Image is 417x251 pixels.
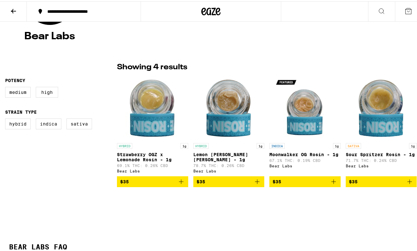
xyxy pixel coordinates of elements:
legend: Strain Type [5,108,37,113]
label: Hybrid [5,117,31,128]
h4: Bear Labs [24,30,398,40]
img: Bear Labs - Strawberry OGZ x Lemonade Rosin - 1g [120,75,184,139]
p: 1g [181,142,188,148]
p: Moonwalker OG Rosin - 1g [269,151,341,156]
p: Lemon [PERSON_NAME] [PERSON_NAME] - 1g [193,151,265,161]
button: Add to bag [193,175,265,186]
span: $35 [120,178,129,183]
img: Bear Labs - Lemon Cherry Runtz Rosin - 1g [197,75,261,139]
p: HYBRID [193,142,209,148]
label: Indica [36,117,61,128]
div: Bear Labs [346,163,417,167]
a: Open page for Strawberry OGZ x Lemonade Rosin - 1g from Bear Labs [117,75,188,175]
a: Open page for Lemon Cherry Runtz Rosin - 1g from Bear Labs [193,75,265,175]
p: HYBRID [117,142,132,148]
img: Bear Labs - Sour Spritzer Rosin - 1g [349,75,413,139]
p: Strawberry OGZ x Lemonade Rosin - 1g [117,151,188,161]
p: 71.7% THC: 0.24% CBD [346,157,417,161]
p: 1g [257,142,264,148]
span: Hi. Need any help? [4,4,46,10]
p: 78.7% THC: 0.26% CBD [193,162,265,166]
p: 67.1% THC: 0.19% CBD [269,157,341,161]
p: Sour Spritzer Rosin - 1g [346,151,417,156]
p: INDICA [269,142,285,148]
label: Sativa [66,117,92,128]
label: High [36,86,58,96]
div: Bear Labs [117,168,188,172]
a: Open page for Sour Spritzer Rosin - 1g from Bear Labs [346,75,417,175]
div: Bear Labs [269,163,341,167]
span: $35 [349,178,358,183]
div: Bear Labs [193,168,265,172]
span: $35 [197,178,205,183]
img: Bear Labs - Moonwalker OG Rosin - 1g [273,75,337,139]
p: SATIVA [346,142,361,148]
p: 1g [333,142,341,148]
a: Open page for Moonwalker OG Rosin - 1g from Bear Labs [269,75,341,175]
button: Add to bag [346,175,417,186]
button: Add to bag [269,175,341,186]
span: $35 [273,178,281,183]
label: Medium [5,86,31,96]
button: Add to bag [117,175,188,186]
legend: Potency [5,77,25,82]
p: 69.1% THC: 0.26% CBD [117,162,188,166]
p: Showing 4 results [117,61,187,72]
p: 1g [409,142,417,148]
